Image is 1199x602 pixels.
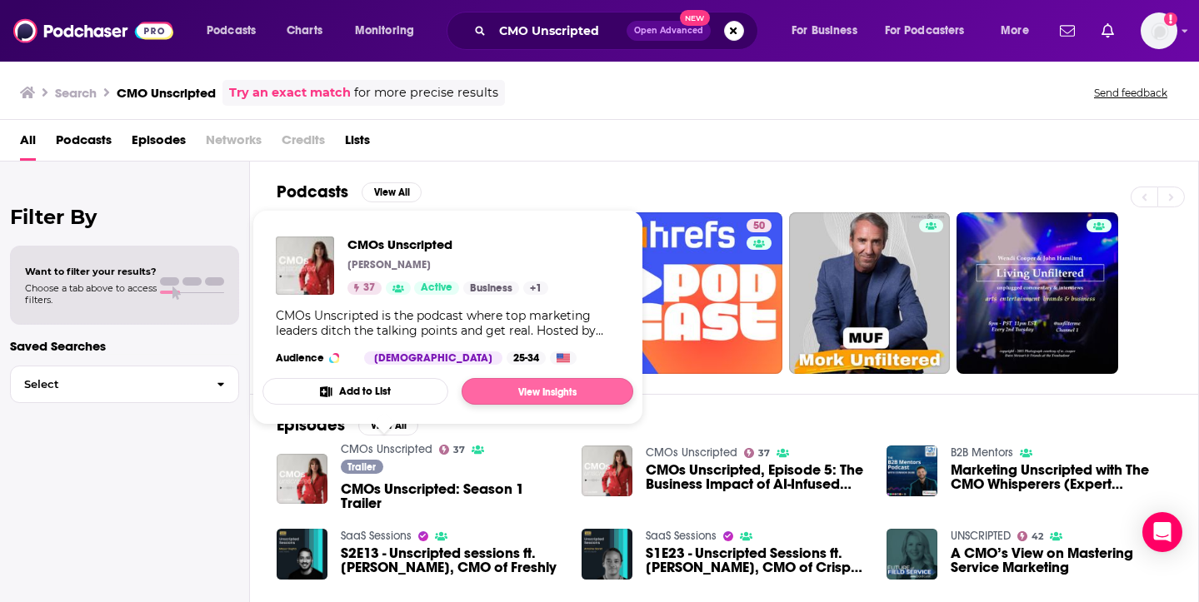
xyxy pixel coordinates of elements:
[277,182,422,202] a: PodcastsView All
[887,529,937,580] img: A CMO’s View on Mastering Service Marketing
[276,17,332,44] a: Charts
[347,462,376,472] span: Trailer
[627,21,711,41] button: Open AdvancedNew
[646,546,867,575] span: S1E23 - Unscripted Sessions ft. [PERSON_NAME], CMO of Crisp IM
[582,529,632,580] a: S1E23 - Unscripted Sessions ft. Antoine Goret, CMO of Crisp IM
[1141,12,1177,49] span: Logged in as kindrieri
[1141,12,1177,49] button: Show profile menu
[462,378,633,405] a: View Insights
[282,127,325,161] span: Credits
[885,19,965,42] span: For Podcasters
[25,266,157,277] span: Want to filter your results?
[341,546,562,575] span: S2E13 - Unscripted sessions ft. [PERSON_NAME], CMO of Freshly
[646,445,737,460] a: CMOs Unscripted
[1053,17,1082,45] a: Show notifications dropdown
[347,281,382,295] a: 37
[20,127,36,161] a: All
[1164,12,1177,26] svg: Add a profile image
[347,236,548,252] a: CMOs Unscripted
[10,338,239,354] p: Saved Searches
[747,219,772,232] a: 50
[363,280,375,296] span: 37
[951,445,1013,460] a: B2B Mentors
[951,546,1172,575] a: A CMO’s View on Mastering Service Marketing
[354,83,498,102] span: for more precise results
[13,15,173,47] img: Podchaser - Follow, Share and Rate Podcasts
[523,281,548,295] a: +1
[680,10,710,26] span: New
[646,463,867,491] a: CMOs Unscripted, Episode 5: The Business Impact of AI-Infused Marketing with Laura Heisman
[355,19,414,42] span: Monitoring
[341,546,562,575] a: S2E13 - Unscripted sessions ft. Mayur Gupta, CMO of Freshly
[343,17,436,44] button: open menu
[362,182,422,202] button: View All
[1095,17,1121,45] a: Show notifications dropdown
[634,27,703,35] span: Open Advanced
[758,450,770,457] span: 37
[229,83,351,102] a: Try an exact match
[11,379,203,390] span: Select
[507,351,546,365] div: 25-34
[414,281,459,295] a: Active
[492,17,627,44] input: Search podcasts, credits, & more...
[341,529,412,543] a: SaaS Sessions
[55,85,97,101] h3: Search
[277,182,348,202] h2: Podcasts
[463,281,519,295] a: Business
[421,280,452,296] span: Active
[341,442,432,456] a: CMOs Unscripted
[646,463,867,491] span: CMOs Unscripted, Episode 5: The Business Impact of AI-Infused Marketing with [PERSON_NAME]
[621,212,782,374] a: 50
[1017,531,1044,541] a: 42
[277,529,327,580] img: S2E13 - Unscripted sessions ft. Mayur Gupta, CMO of Freshly
[744,448,771,458] a: 37
[277,454,327,505] img: CMOs Unscripted: Season 1 Trailer
[341,482,562,510] a: CMOs Unscripted: Season 1 Trailer
[582,445,632,496] img: CMOs Unscripted, Episode 5: The Business Impact of AI-Infused Marketing with Laura Heisman
[347,258,431,271] p: [PERSON_NAME]
[951,529,1011,543] a: UNSCRIPTED
[276,308,620,338] div: CMOs Unscripted is the podcast where top marketing leaders ditch the talking points and get real....
[874,17,989,44] button: open menu
[887,445,937,496] img: Marketing Unscripted with The CMO Whisperers (Expert Interview)
[753,218,765,235] span: 50
[25,282,157,306] span: Choose a tab above to access filters.
[262,378,448,405] button: Add to List
[287,19,322,42] span: Charts
[364,351,502,365] div: [DEMOGRAPHIC_DATA]
[345,127,370,161] a: Lists
[276,236,334,295] img: CMOs Unscripted
[132,127,186,161] a: Episodes
[117,85,216,101] h3: CMO Unscripted
[1001,19,1029,42] span: More
[56,127,112,161] a: Podcasts
[1142,512,1182,552] div: Open Intercom Messenger
[1032,533,1043,540] span: 42
[10,205,239,229] h2: Filter By
[780,17,878,44] button: open menu
[1089,86,1172,100] button: Send feedback
[10,366,239,403] button: Select
[453,446,465,454] span: 37
[951,463,1172,491] a: Marketing Unscripted with The CMO Whisperers (Expert Interview)
[439,445,466,455] a: 37
[792,19,857,42] span: For Business
[206,127,262,161] span: Networks
[646,546,867,575] a: S1E23 - Unscripted Sessions ft. Antoine Goret, CMO of Crisp IM
[989,17,1050,44] button: open menu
